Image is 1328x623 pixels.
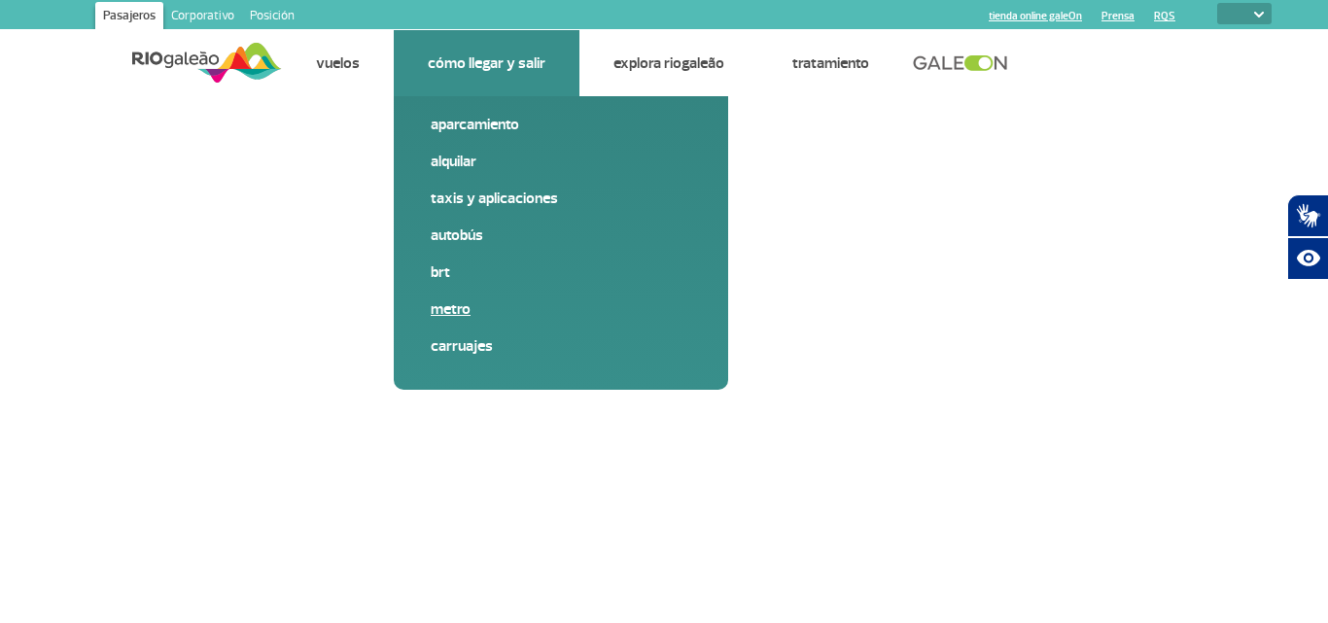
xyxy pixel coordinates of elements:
font: Autobús [431,225,483,245]
a: Alquilar [431,151,691,172]
font: Aparcamiento [431,115,519,134]
a: Corporativo [163,2,242,33]
a: BRT [431,261,691,283]
a: tienda online galeOn [989,10,1082,22]
button: Traductor de lenguaje de señas abierto. [1287,194,1328,237]
font: Pasajeros [103,8,156,23]
font: Alquilar [431,152,476,171]
a: Taxis y aplicaciones [431,188,691,209]
font: Carruajes [431,336,493,356]
font: Corporativo [171,8,234,23]
font: Posición [250,8,295,23]
a: Pasajeros [95,2,163,33]
a: Posición [242,2,302,33]
a: Autobús [431,225,691,246]
a: Prensa [1101,10,1135,22]
font: Metro [431,299,471,319]
a: Explora RIOgaleão [613,53,724,73]
a: Vuelos [316,53,360,73]
div: Complemento de accesibilidad Hand Talk. [1287,194,1328,280]
a: Aparcamiento [431,114,691,135]
a: Carruajes [431,335,691,357]
button: Recursos de asistencia abiertos. [1287,237,1328,280]
a: Tratamiento [792,53,869,73]
a: Metro [431,298,691,320]
a: Cómo llegar y salir [428,53,545,73]
font: BRT [431,262,450,282]
a: RQS [1154,10,1175,22]
font: Taxis y aplicaciones [431,189,558,208]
